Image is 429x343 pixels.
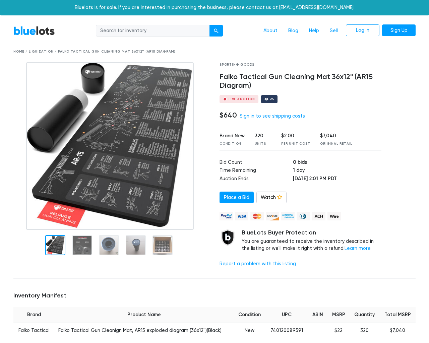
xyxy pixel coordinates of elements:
h4: $640 [220,111,237,120]
th: Condition [234,307,265,323]
td: New [234,323,265,338]
td: 740120089591 [265,323,308,338]
td: Auction Ends [220,175,293,184]
td: 0 bids [293,159,381,167]
img: american_express-ae2a9f97a040b4b41f6397f7637041a5861d5f99d0716c09922aba4e24c8547d.png [281,212,295,220]
a: About [258,24,283,37]
input: Search for inventory [96,25,210,37]
th: Quantity [350,307,379,323]
td: 1 day [293,167,381,175]
h5: BlueLots Buyer Protection [242,229,381,236]
h5: Inventory Manifest [13,292,416,299]
div: Per Unit Cost [281,141,310,146]
a: Sign Up [382,24,416,37]
div: Original Retail [320,141,352,146]
div: 65 [270,97,274,101]
div: $7,040 [320,132,352,140]
td: $7,040 [379,323,416,338]
div: Brand New [220,132,245,140]
img: discover-82be18ecfda2d062aad2762c1ca80e2d36a4073d45c9e0ffae68cd515fbd3d32.png [266,212,279,220]
a: Help [304,24,324,37]
img: buyer_protection_shield-3b65640a83011c7d3ede35a8e5a80bfdfaa6a97447f0071c1475b91a4b0b3d01.png [220,229,236,246]
div: Condition [220,141,245,146]
a: Place a Bid [220,192,254,204]
img: paypal_credit-80455e56f6e1299e8d57f40c0dcee7b8cd4ae79b9eccbfc37e2480457ba36de9.png [220,212,233,220]
td: Falko Tactical Gun Cleanign Mat, AR15 exploded diagram (36x12'')(Black) [54,323,234,338]
a: Blog [283,24,304,37]
a: Sign in to see shipping costs [240,113,305,119]
img: mastercard-42073d1d8d11d6635de4c079ffdb20a4f30a903dc55d1612383a1b395dd17f39.png [250,212,264,220]
div: Home / Liquidation / Falko Tactical Gun Cleaning Mat 36x12'' (AR15 Diagram) [13,49,416,54]
img: visa-79caf175f036a155110d1892330093d4c38f53c55c9ec9e2c3a54a56571784bb.png [235,212,248,220]
a: Log In [346,24,379,37]
th: Total MSRP [379,307,416,323]
td: [DATE] 2:01 PM PDT [293,175,381,184]
img: ach-b7992fed28a4f97f893c574229be66187b9afb3f1a8d16a4691d3d3140a8ab00.png [312,212,325,220]
div: You are guaranteed to receive the inventory described in the listing or we'll make it right with ... [242,229,381,252]
td: Bid Count [220,159,293,167]
th: UPC [265,307,308,323]
th: ASIN [308,307,328,323]
a: Sell [324,24,343,37]
img: diners_club-c48f30131b33b1bb0e5d0e2dbd43a8bea4cb12cb2961413e2f4250e06c020426.png [297,212,310,220]
td: $22 [327,323,350,338]
th: Product Name [54,307,234,323]
a: Watch [256,192,287,204]
img: 4831ec17-2ad8-4750-aab5-9740054623f0-1676304185.jpg [26,62,194,230]
th: MSRP [327,307,350,323]
div: Sporting Goods [220,62,381,67]
div: Live Auction [229,97,255,101]
td: Falko Tactical [13,323,54,338]
div: 320 [255,132,271,140]
h4: Falko Tactical Gun Cleaning Mat 36x12'' (AR15 Diagram) [220,73,381,90]
td: 320 [350,323,379,338]
img: wire-908396882fe19aaaffefbd8e17b12f2f29708bd78693273c0e28e3a24408487f.png [327,212,341,220]
a: BlueLots [13,26,55,36]
a: Learn more [345,246,371,251]
div: Units [255,141,271,146]
th: Brand [13,307,54,323]
td: Time Remaining [220,167,293,175]
a: Report a problem with this listing [220,261,296,267]
div: $2.00 [281,132,310,140]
